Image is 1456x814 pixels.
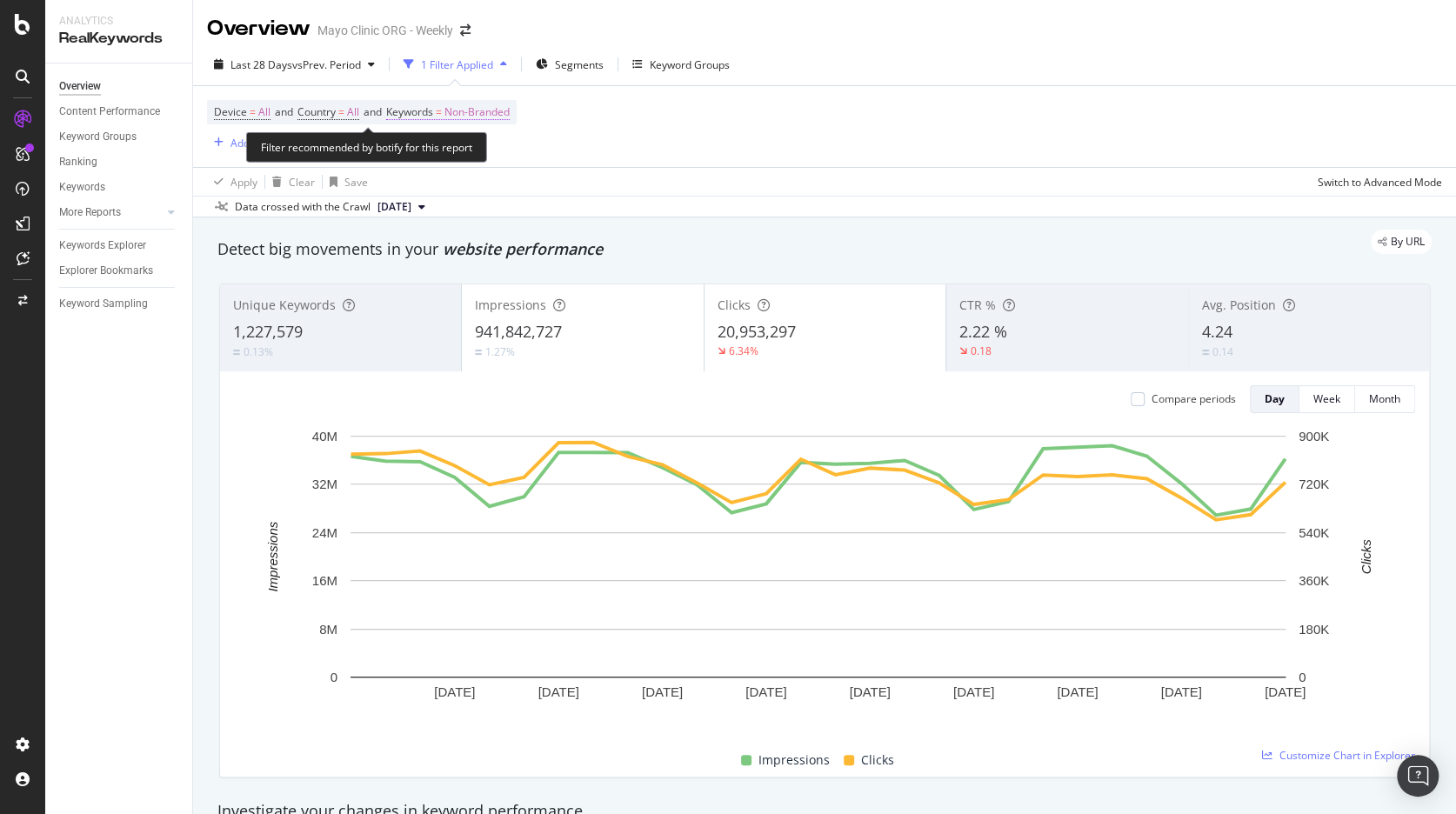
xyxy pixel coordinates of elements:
[758,750,830,771] span: Impressions
[1318,175,1442,190] div: Switch to Advanced Mode
[59,153,180,171] a: Ranking
[460,24,471,37] div: arrow-right-arrow-left
[1391,237,1425,247] span: By URL
[59,77,180,96] a: Overview
[275,104,293,119] span: and
[1262,748,1415,763] a: Customize Chart in Explorer
[1397,755,1439,797] div: Open Intercom Messenger
[421,57,493,72] div: 1 Filter Applied
[331,670,337,684] text: 0
[207,14,311,43] div: Overview
[1212,344,1233,359] div: 0.14
[59,237,180,255] a: Keywords Explorer
[59,153,97,171] div: Ranking
[555,57,604,72] span: Segments
[319,621,337,636] text: 8M
[59,203,163,222] a: More Reports
[1371,230,1432,254] div: legacy label
[59,203,121,222] div: More Reports
[1279,748,1415,763] span: Customize Chart in Explorer
[59,128,180,146] a: Keyword Groups
[718,321,796,342] span: 20,953,297
[1299,621,1329,636] text: 180K
[1202,321,1232,342] span: 4.24
[289,175,315,190] div: Clear
[59,178,105,197] div: Keywords
[59,178,180,197] a: Keywords
[59,237,146,255] div: Keywords Explorer
[1313,391,1340,406] div: Week
[59,262,180,280] a: Explorer Bookmarks
[230,57,292,72] span: Last 28 Days
[436,104,442,119] span: =
[233,321,303,342] span: 1,227,579
[529,50,611,78] button: Segments
[371,197,432,217] button: [DATE]
[214,104,247,119] span: Device
[265,168,315,196] button: Clear
[344,175,368,190] div: Save
[1057,684,1098,699] text: [DATE]
[235,199,371,215] div: Data crossed with the Crawl
[246,132,487,163] div: Filter recommended by botify for this report
[250,104,256,119] span: =
[642,684,683,699] text: [DATE]
[959,321,1007,342] span: 2.22 %
[230,175,257,190] div: Apply
[485,344,515,359] div: 1.27%
[959,297,996,313] span: CTR %
[1299,573,1329,588] text: 360K
[258,100,270,124] span: All
[1299,670,1306,684] text: 0
[234,427,1403,730] svg: A chart.
[59,128,137,146] div: Keyword Groups
[59,103,160,121] div: Content Performance
[718,297,751,313] span: Clicks
[207,50,382,78] button: Last 28 DaysvsPrev. Period
[312,525,337,540] text: 24M
[1299,429,1329,444] text: 900K
[1355,385,1415,413] button: Month
[650,57,730,72] div: Keyword Groups
[1202,297,1276,313] span: Avg. Position
[244,344,273,359] div: 0.13%
[317,22,453,39] div: Mayo Clinic ORG - Weekly
[59,103,180,121] a: Content Performance
[1161,684,1202,699] text: [DATE]
[625,50,737,78] button: Keyword Groups
[323,168,368,196] button: Save
[475,297,546,313] span: Impressions
[347,100,359,124] span: All
[1265,391,1285,406] div: Day
[59,14,178,29] div: Analytics
[1299,477,1329,491] text: 720K
[1152,391,1236,406] div: Compare periods
[386,104,433,119] span: Keywords
[475,321,562,342] span: 941,842,727
[1311,168,1442,196] button: Switch to Advanced Mode
[1250,385,1299,413] button: Day
[1299,385,1355,413] button: Week
[434,684,475,699] text: [DATE]
[1202,350,1209,355] img: Equal
[850,684,891,699] text: [DATE]
[475,350,482,355] img: Equal
[59,295,148,313] div: Keyword Sampling
[338,104,344,119] span: =
[59,77,101,96] div: Overview
[59,262,153,280] div: Explorer Bookmarks
[312,477,337,491] text: 32M
[59,29,178,49] div: RealKeywords
[312,429,337,444] text: 40M
[1359,538,1373,573] text: Clicks
[397,50,514,78] button: 1 Filter Applied
[377,199,411,215] span: 2025 Sep. 24th
[265,521,280,591] text: Impressions
[233,350,240,355] img: Equal
[59,295,180,313] a: Keyword Sampling
[292,57,361,72] span: vs Prev. Period
[312,573,337,588] text: 16M
[207,168,257,196] button: Apply
[729,344,758,358] div: 6.34%
[538,684,579,699] text: [DATE]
